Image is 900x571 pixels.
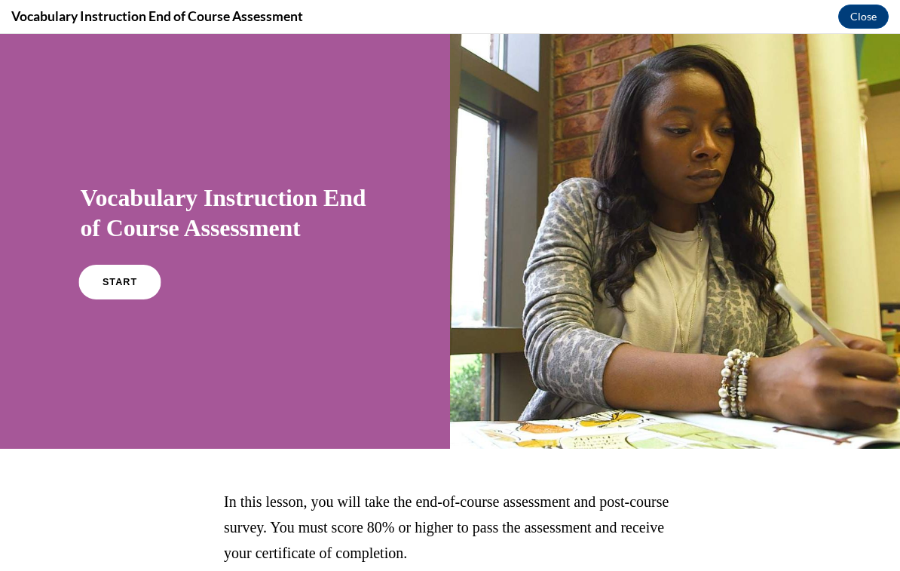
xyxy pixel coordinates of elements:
button: Close [838,5,889,29]
span: START [102,243,136,254]
h4: Vocabulary Instruction End of Course Assessment [11,7,303,26]
span: In this lesson, you will take the end-of-course assessment and post-course survey. You must score... [224,459,669,527]
a: START [78,231,161,266]
h1: Vocabulary Instruction End of Course Assessment [81,149,370,209]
